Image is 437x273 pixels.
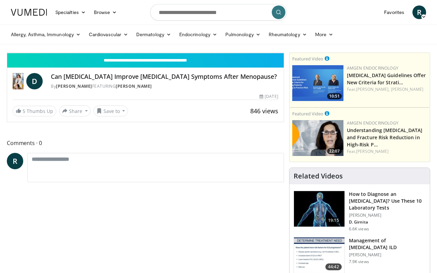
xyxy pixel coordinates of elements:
img: c9a25db3-4db0-49e1-a46f-17b5c91d58a1.png.150x105_q85_crop-smart_upscale.png [292,120,343,156]
span: 22:07 [327,148,342,154]
a: [PERSON_NAME] [356,148,389,154]
a: [PERSON_NAME], [356,86,390,92]
a: Favorites [380,5,408,19]
a: Amgen Endocrinology [347,120,398,126]
h4: Can [MEDICAL_DATA] Improve [MEDICAL_DATA] Symptoms After Menopause? [51,73,278,81]
div: By FEATURING [51,83,278,89]
a: Understanding [MEDICAL_DATA] and Fracture Risk Reduction in High-Risk P… [347,127,423,148]
p: 7.9K views [349,259,369,264]
img: 94354a42-e356-4408-ae03-74466ea68b7a.150x105_q85_crop-smart_upscale.jpg [294,191,344,227]
span: 10:51 [327,93,342,99]
a: [MEDICAL_DATA] Guidelines Offer New Criteria for Strati… [347,72,426,86]
img: f34b7c1c-2f02-4eb7-a3f6-ccfac58a9900.150x105_q85_crop-smart_upscale.jpg [294,238,344,273]
a: Amgen Endocrinology [347,65,398,71]
a: Pulmonology [221,28,265,41]
a: Dermatology [132,28,175,41]
p: 6.6K views [349,226,369,232]
a: Browse [90,5,121,19]
a: Specialties [51,5,90,19]
p: [PERSON_NAME] [349,213,426,218]
a: Rheumatology [265,28,311,41]
img: Dr. Diana Girnita [13,73,24,89]
a: R [412,5,426,19]
h3: How to Diagnose an [MEDICAL_DATA]? Use These 10 Laboratory Tests [349,191,426,211]
a: Cardiovascular [85,28,132,41]
a: 5 Thumbs Up [13,106,56,116]
button: Save to [94,105,128,116]
p: [PERSON_NAME] [349,252,426,258]
input: Search topics, interventions [150,4,287,20]
span: 846 views [250,107,278,115]
a: Endocrinology [175,28,221,41]
div: Feat. [347,86,427,92]
a: [PERSON_NAME] [391,86,423,92]
h4: Related Videos [294,172,343,180]
p: D. Girnita [349,219,426,225]
small: Featured Video [292,111,323,117]
span: 5 [23,108,25,114]
img: VuMedi Logo [11,9,47,16]
a: R [7,153,23,169]
a: 22:07 [292,120,343,156]
a: 19:15 How to Diagnose an [MEDICAL_DATA]? Use These 10 Laboratory Tests [PERSON_NAME] D. Girnita 6... [294,191,426,232]
span: Comments 0 [7,139,284,147]
img: 7b525459-078d-43af-84f9-5c25155c8fbb.png.150x105_q85_crop-smart_upscale.jpg [292,65,343,101]
a: D [26,73,43,89]
div: Feat. [347,148,427,155]
button: Share [59,105,91,116]
small: Featured Video [292,56,323,62]
a: More [311,28,337,41]
div: [DATE] [259,94,278,100]
a: [PERSON_NAME] [116,83,152,89]
a: [PERSON_NAME] [56,83,92,89]
h3: Management of [MEDICAL_DATA] ILD [349,237,426,251]
span: 44:42 [325,263,342,270]
a: Allergy, Asthma, Immunology [7,28,85,41]
a: 10:51 [292,65,343,101]
span: 19:15 [325,217,342,224]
